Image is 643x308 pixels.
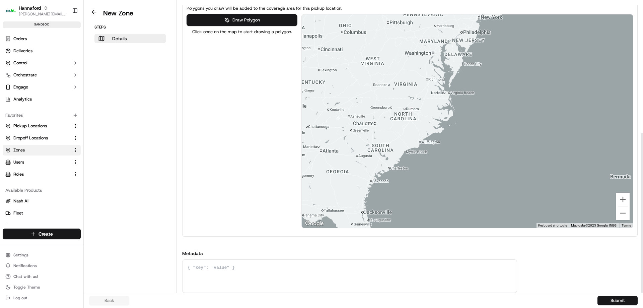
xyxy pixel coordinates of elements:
button: Hannaford [19,5,41,11]
div: 💻 [57,98,62,103]
span: Notifications [13,263,37,268]
a: Orders [3,34,81,44]
span: Polygons you draw will be added to the coverage area for this pickup location. [187,5,342,11]
span: Orders [13,36,27,42]
span: Settings [13,252,28,258]
div: Start new chat [23,64,110,71]
h1: New Zone [103,8,133,18]
button: Submit [597,296,638,305]
div: Favorites [3,110,81,121]
span: Engage [13,84,28,90]
button: Start new chat [114,66,122,74]
span: Users [13,159,24,165]
button: Engage [3,82,81,93]
span: Dropoff Locations [13,135,48,141]
a: Open this area in Google Maps (opens a new window) [303,219,326,228]
div: sandbox [3,21,81,28]
button: Chat with us! [3,272,81,281]
a: Users [5,159,70,165]
button: Zones [3,145,81,156]
img: Nash [7,7,20,20]
button: Orchestrate [3,70,81,80]
span: Toggle Theme [13,285,40,290]
div: Available Products [3,185,81,196]
button: HannafordHannaford[PERSON_NAME][EMAIL_ADDRESS][DOMAIN_NAME] [3,3,69,19]
button: Roles [3,169,81,180]
input: Got a question? Start typing here... [17,43,121,50]
span: Zones [13,147,25,153]
span: Nash AI [13,198,28,204]
img: 1736555255976-a54dd68f-1ca7-489b-9aae-adbdc363a1c4 [7,64,19,76]
p: Steps [94,24,166,30]
div: We're available if you need us! [23,71,85,76]
a: 📗Knowledge Base [4,95,54,107]
button: Promise [3,220,81,231]
a: Analytics [3,94,81,105]
a: Zones [5,147,70,153]
button: Dropoff Locations [3,133,81,143]
p: Welcome 👋 [7,27,122,38]
span: Knowledge Base [13,97,51,104]
button: [PERSON_NAME][EMAIL_ADDRESS][DOMAIN_NAME] [19,11,67,17]
button: Nash AI [3,196,81,206]
button: Settings [3,250,81,260]
span: API Documentation [63,97,108,104]
span: Roles [13,171,24,177]
img: Hannaford [5,5,16,16]
span: Promise [13,222,29,228]
button: Create [3,229,81,239]
a: Powered byPylon [47,113,81,119]
a: Roles [5,171,70,177]
span: Click once on the map to start drawing a polygon. [187,29,297,35]
button: Zoom in [616,193,630,206]
span: Log out [13,295,27,301]
span: Analytics [13,96,32,102]
a: Dropoff Locations [5,135,70,141]
button: Users [3,157,81,168]
button: Pickup Locations [3,121,81,131]
button: Toggle Theme [3,283,81,292]
button: Control [3,58,81,68]
span: Fleet [13,210,23,216]
span: Pickup Locations [13,123,47,129]
span: Chat with us! [13,274,38,279]
button: Log out [3,293,81,303]
span: Pylon [67,114,81,119]
a: Nash AI [5,198,78,204]
span: Orchestrate [13,72,37,78]
span: Map data ©2025 Google, INEGI [571,224,618,227]
div: 📗 [7,98,12,103]
span: Create [39,231,53,237]
button: Keyboard shortcuts [538,223,567,228]
a: Deliveries [3,46,81,56]
span: Deliveries [13,48,32,54]
a: 💻API Documentation [54,95,110,107]
a: Promise [5,222,78,228]
button: Draw Polygon [187,14,297,26]
a: Pickup Locations [5,123,70,129]
a: Fleet [5,210,78,216]
button: Fleet [3,208,81,219]
button: Details [94,34,166,43]
button: Notifications [3,261,81,270]
span: Control [13,60,27,66]
img: Google [303,219,326,228]
p: Details [112,35,127,42]
h3: Metadata [182,250,638,257]
a: Terms (opens in new tab) [622,224,631,227]
button: Zoom out [616,206,630,220]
